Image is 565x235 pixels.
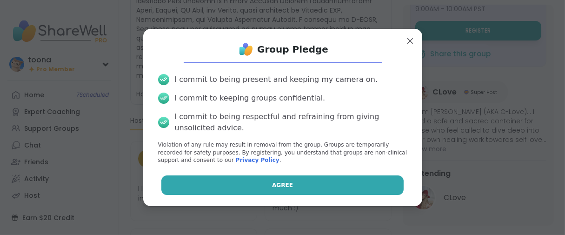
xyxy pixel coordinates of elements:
div: I commit to keeping groups confidential. [175,93,326,104]
span: Agree [272,181,293,189]
button: Agree [161,175,404,195]
div: I commit to being respectful and refraining from giving unsolicited advice. [175,111,407,134]
h1: Group Pledge [257,43,328,56]
div: I commit to being present and keeping my camera on. [175,74,378,85]
a: Privacy Policy [236,157,279,163]
img: ShareWell Logo [237,40,255,59]
p: Violation of any rule may result in removal from the group. Groups are temporarily recorded for s... [158,141,407,164]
